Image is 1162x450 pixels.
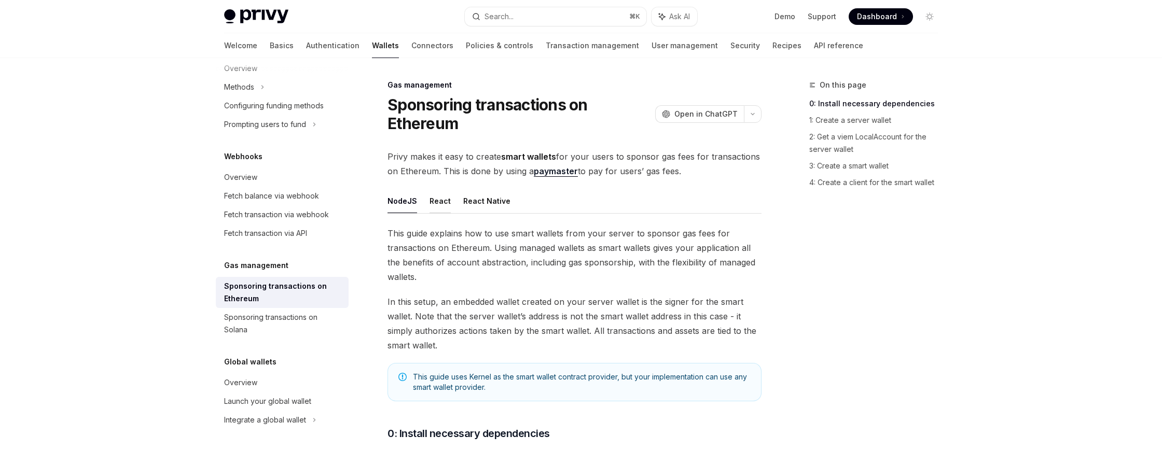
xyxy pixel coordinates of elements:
[921,8,938,25] button: Toggle dark mode
[216,392,349,411] a: Launch your global wallet
[216,373,349,392] a: Overview
[820,79,866,91] span: On this page
[809,129,946,158] a: 2: Get a viem LocalAccount for the server wallet
[224,376,257,389] div: Overview
[224,356,276,368] h5: Global wallets
[774,11,795,22] a: Demo
[466,33,533,58] a: Policies & controls
[501,151,556,162] strong: smart wallets
[849,8,913,25] a: Dashboard
[669,11,690,22] span: Ask AI
[224,9,288,24] img: light logo
[809,174,946,191] a: 4: Create a client for the smart wallet
[652,7,697,26] button: Ask AI
[216,224,349,243] a: Fetch transaction via API
[772,33,801,58] a: Recipes
[216,308,349,339] a: Sponsoring transactions on Solana
[674,109,738,119] span: Open in ChatGPT
[655,105,744,123] button: Open in ChatGPT
[413,372,751,392] span: This guide uses Kernel as the smart wallet contract provider, but your implementation can use any...
[224,259,288,272] h5: Gas management
[388,294,762,353] span: In this setup, an embedded wallet created on your server wallet is the signer for the smart walle...
[411,33,453,58] a: Connectors
[809,158,946,174] a: 3: Create a smart wallet
[216,187,349,205] a: Fetch balance via webhook
[224,311,342,336] div: Sponsoring transactions on Solana
[224,171,257,184] div: Overview
[388,95,651,133] h1: Sponsoring transactions on Ethereum
[388,149,762,178] span: Privy makes it easy to create for your users to sponsor gas fees for transactions on Ethereum. Th...
[652,33,718,58] a: User management
[216,96,349,115] a: Configuring funding methods
[216,205,349,224] a: Fetch transaction via webhook
[465,7,646,26] button: Search...⌘K
[534,166,578,177] a: paymaster
[629,12,640,21] span: ⌘ K
[224,280,342,305] div: Sponsoring transactions on Ethereum
[485,10,514,23] div: Search...
[224,118,306,131] div: Prompting users to fund
[808,11,836,22] a: Support
[224,100,324,112] div: Configuring funding methods
[388,80,762,90] div: Gas management
[224,227,307,240] div: Fetch transaction via API
[730,33,760,58] a: Security
[463,189,510,213] button: React Native
[809,112,946,129] a: 1: Create a server wallet
[270,33,294,58] a: Basics
[224,414,306,426] div: Integrate a global wallet
[372,33,399,58] a: Wallets
[216,277,349,308] a: Sponsoring transactions on Ethereum
[306,33,359,58] a: Authentication
[224,190,319,202] div: Fetch balance via webhook
[388,226,762,284] span: This guide explains how to use smart wallets from your server to sponsor gas fees for transaction...
[216,168,349,187] a: Overview
[857,11,897,22] span: Dashboard
[388,189,417,213] button: NodeJS
[224,208,329,221] div: Fetch transaction via webhook
[546,33,639,58] a: Transaction management
[224,150,262,163] h5: Webhooks
[224,81,254,93] div: Methods
[430,189,451,213] button: React
[224,33,257,58] a: Welcome
[224,395,311,407] div: Launch your global wallet
[398,373,407,381] svg: Note
[388,426,550,441] span: 0: Install necessary dependencies
[809,95,946,112] a: 0: Install necessary dependencies
[814,33,863,58] a: API reference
